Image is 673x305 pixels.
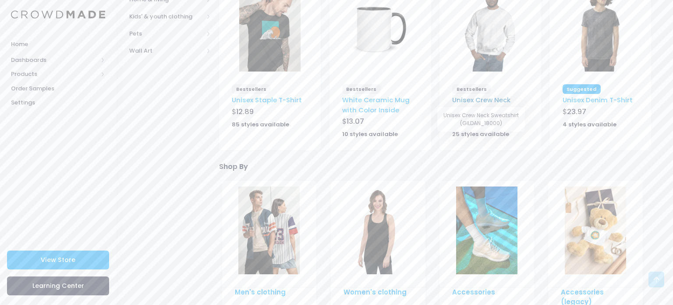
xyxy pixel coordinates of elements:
[344,287,407,297] a: Women's clothing
[232,84,270,94] span: Bestsellers
[452,287,495,297] a: Accessories
[437,107,525,132] div: Unisex Crew Neck Sweatshirt (GILDAN_18000)
[32,281,84,290] span: Learning Center
[452,95,510,114] a: Unisex Crew Neck Sweatshirt
[452,130,509,138] strong: 25 styles available
[342,116,418,129] div: $
[11,40,105,49] span: Home
[11,11,105,19] img: Logo
[232,95,302,104] a: Unisex Staple T-Shirt
[232,107,308,119] div: $
[567,107,586,117] span: 23.97
[11,84,105,93] span: Order Samples
[563,107,638,119] div: $
[342,130,398,138] strong: 10 styles available
[452,84,491,94] span: Bestsellers
[7,276,109,295] a: Learning Center
[347,116,364,126] span: 13.07
[129,12,203,21] span: Kids' & youth clothing
[11,70,98,79] span: Products
[232,120,289,129] strong: 85 styles available
[129,47,203,55] span: Wall Art
[563,84,601,94] span: Suggested
[563,95,633,104] a: Unisex Denim T-Shirt
[342,84,381,94] span: Bestsellers
[41,255,75,264] span: View Store
[236,107,254,117] span: 12.89
[129,29,203,38] span: Pets
[11,56,98,65] span: Dashboards
[342,95,410,114] a: White Ceramic Mug with Color Inside
[235,287,286,297] a: Men's clothing
[7,251,109,269] a: View Store
[219,157,651,172] div: Shop By
[563,120,616,129] strong: 4 styles available
[11,98,105,107] span: Settings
